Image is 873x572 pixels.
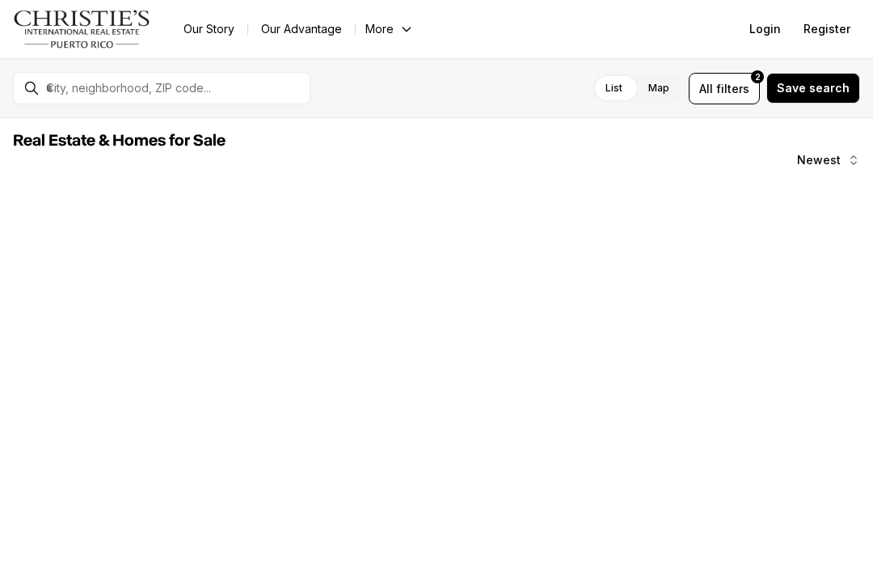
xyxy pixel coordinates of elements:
span: 2 [755,70,761,83]
button: Register [794,13,860,45]
button: Login [740,13,791,45]
a: Our Story [171,18,247,40]
span: Real Estate & Homes for Sale [13,133,226,149]
button: More [356,18,424,40]
label: List [593,74,635,103]
span: filters [716,80,749,97]
span: All [699,80,713,97]
span: Login [749,23,781,36]
span: Newest [797,154,841,167]
a: Our Advantage [248,18,355,40]
span: Register [803,23,850,36]
button: Save search [766,73,860,104]
img: logo [13,10,151,49]
button: Allfilters2 [689,73,760,104]
span: Save search [777,82,850,95]
button: Newest [787,144,870,176]
label: Map [635,74,682,103]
